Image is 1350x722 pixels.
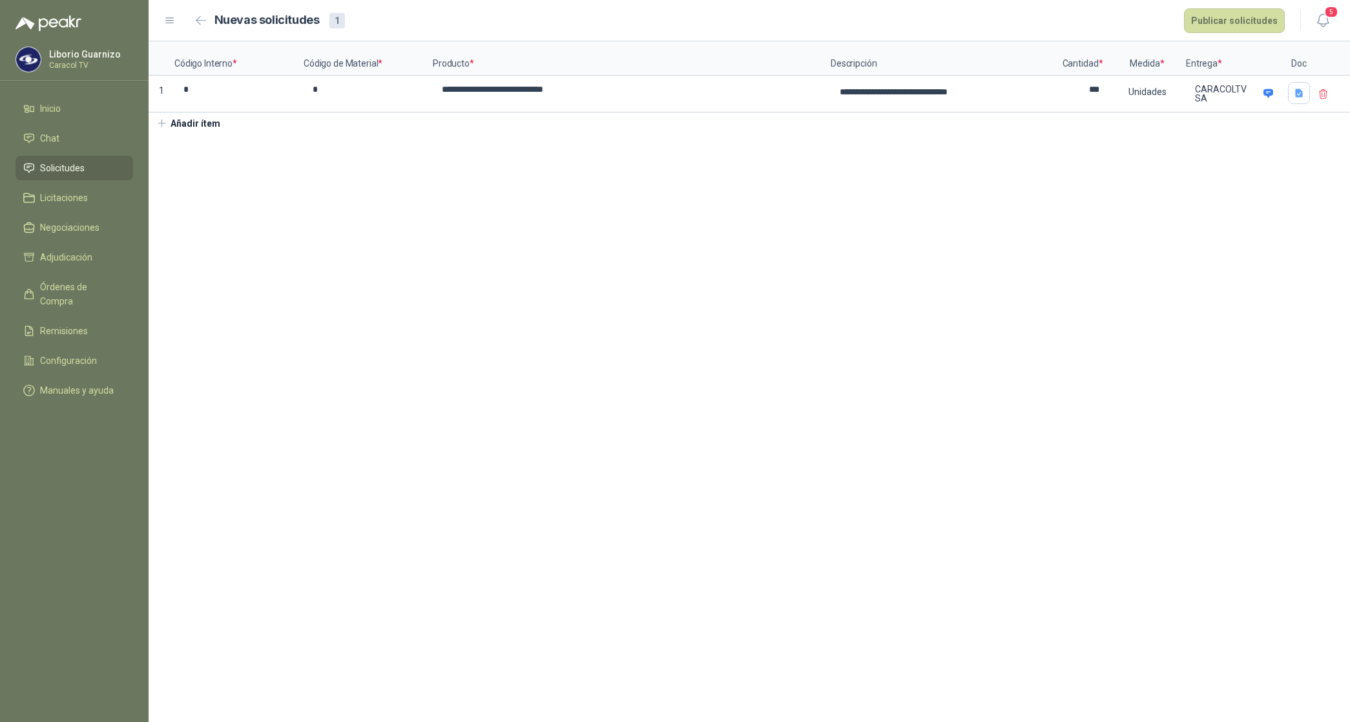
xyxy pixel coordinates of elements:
[16,319,133,343] a: Remisiones
[1311,9,1334,32] button: 5
[1195,85,1259,103] p: CARACOLTV SA
[16,186,133,210] a: Licitaciones
[40,191,88,205] span: Licitaciones
[1186,41,1283,76] p: Entrega
[174,41,304,76] p: Código Interno
[16,96,133,121] a: Inicio
[16,348,133,373] a: Configuración
[49,61,130,69] p: Caracol TV
[304,41,433,76] p: Código de Material
[16,156,133,180] a: Solicitudes
[329,13,345,28] div: 1
[214,11,320,30] h2: Nuevas solicitudes
[40,131,59,145] span: Chat
[16,245,133,270] a: Adjudicación
[1184,8,1285,33] button: Publicar solicitudes
[433,41,831,76] p: Producto
[40,220,99,235] span: Negociaciones
[40,280,121,308] span: Órdenes de Compra
[1108,41,1186,76] p: Medida
[831,41,1057,76] p: Descripción
[16,47,41,72] img: Company Logo
[1283,41,1315,76] p: Doc
[40,161,85,175] span: Solicitudes
[40,101,61,116] span: Inicio
[40,354,97,368] span: Configuración
[40,383,114,398] span: Manuales y ayuda
[1057,41,1108,76] p: Cantidad
[16,275,133,313] a: Órdenes de Compra
[149,112,228,134] button: Añadir ítem
[49,50,130,59] p: Liborio Guarnizo
[149,76,174,112] p: 1
[16,215,133,240] a: Negociaciones
[16,16,81,31] img: Logo peakr
[40,324,88,338] span: Remisiones
[1110,77,1185,107] div: Unidades
[1324,6,1338,18] span: 5
[40,250,92,264] span: Adjudicación
[16,126,133,151] a: Chat
[16,378,133,403] a: Manuales y ayuda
